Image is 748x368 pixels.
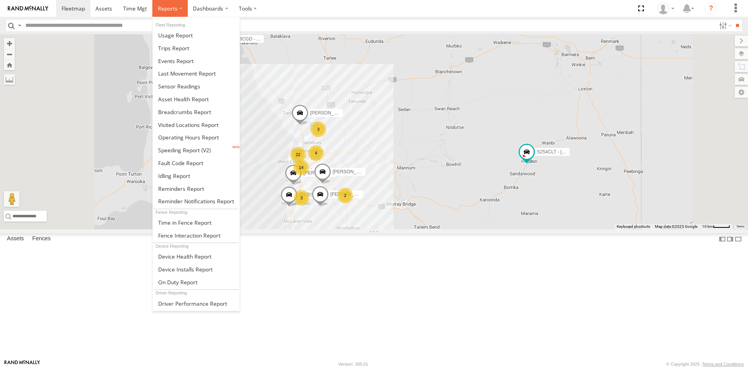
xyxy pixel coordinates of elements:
[337,188,353,203] div: 2
[617,224,650,229] button: Keyboard shortcuts
[16,20,23,31] label: Search Query
[3,234,28,245] label: Assets
[654,3,677,14] div: Peter Lu
[153,144,240,157] a: Fleet Speed Report (V2)
[290,147,306,162] div: 22
[333,169,371,174] span: [PERSON_NAME]
[28,234,55,245] label: Fences
[153,310,240,322] a: Assignment Report
[153,276,240,289] a: On Duty Report
[153,131,240,144] a: Asset Operating Hours Report
[666,362,744,366] div: © Copyright 2025 -
[702,224,713,229] span: 10 km
[736,225,744,228] a: Terms
[310,121,326,137] div: 3
[153,118,240,131] a: Visited Locations Report
[153,67,240,80] a: Last Movement Report
[8,6,48,11] img: rand-logo.svg
[231,36,291,42] span: S678CGD - Fridge It Sprinter
[153,229,240,242] a: Fence Interaction Report
[153,195,240,208] a: Service Reminder Notifications Report
[153,106,240,118] a: Breadcrumbs Report
[702,362,744,366] a: Terms and Conditions
[153,157,240,169] a: Fault Code Report
[4,360,40,368] a: Visit our Website
[700,224,732,229] button: Map Scale: 10 km per 40 pixels
[4,191,19,207] button: Drag Pegman onto the map to open Street View
[153,250,240,263] a: Device Health Report
[726,233,734,245] label: Dock Summary Table to the Right
[153,93,240,106] a: Asset Health Report
[705,2,717,15] i: ?
[153,80,240,93] a: Sensor Readings
[153,263,240,276] a: Device Installs Report
[537,149,599,155] span: S254CLT - [PERSON_NAME]
[293,160,309,175] div: 14
[4,38,15,49] button: Zoom in
[4,49,15,60] button: Zoom out
[310,110,349,116] span: [PERSON_NAME]
[655,224,697,229] span: Map data ©2025 Google
[303,170,342,176] span: [PERSON_NAME]
[308,145,324,161] div: 4
[734,233,742,245] label: Hide Summary Table
[4,74,15,85] label: Measure
[153,182,240,195] a: Reminders Report
[339,362,368,366] div: Version: 305.01
[153,169,240,182] a: Idling Report
[735,87,748,98] label: Map Settings
[4,60,15,70] button: Zoom Home
[330,191,369,197] span: [PERSON_NAME]
[294,190,309,206] div: 3
[153,216,240,229] a: Time in Fences Report
[716,20,733,31] label: Search Filter Options
[153,42,240,55] a: Trips Report
[718,233,726,245] label: Dock Summary Table to the Left
[153,297,240,310] a: Driver Performance Report
[153,29,240,42] a: Usage Report
[153,55,240,67] a: Full Events Report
